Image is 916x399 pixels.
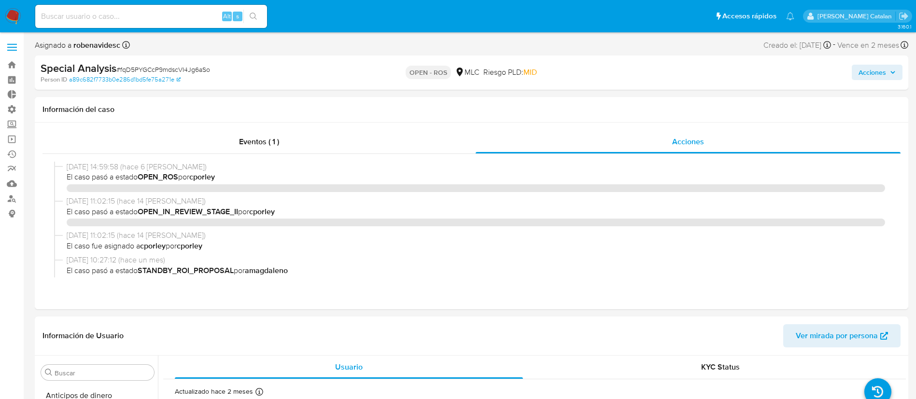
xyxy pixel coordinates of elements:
[783,324,901,347] button: Ver mirada por persona
[239,136,279,147] span: Eventos ( 1 )
[42,331,124,341] h1: Información de Usuario
[406,66,451,79] p: OPEN - ROS
[55,369,150,377] input: Buscar
[833,39,835,52] span: -
[223,12,231,21] span: Alt
[817,12,895,21] p: rociodaniela.benavidescatalan@mercadolibre.cl
[35,10,267,23] input: Buscar usuario o caso...
[41,75,67,84] b: Person ID
[175,387,253,396] p: Actualizado hace 2 meses
[335,361,363,372] span: Usuario
[71,40,120,51] b: robenavidesc
[796,324,878,347] span: Ver mirada por persona
[701,361,740,372] span: KYC Status
[852,65,902,80] button: Acciones
[722,11,776,21] span: Accesos rápidos
[837,40,899,51] span: Vence en 2 meses
[236,12,239,21] span: s
[45,369,53,376] button: Buscar
[523,67,537,78] span: MID
[455,67,479,78] div: MLC
[899,11,909,21] a: Salir
[243,10,263,23] button: search-icon
[672,136,704,147] span: Acciones
[483,67,537,78] span: Riesgo PLD:
[42,105,901,114] h1: Información del caso
[763,39,831,52] div: Creado el: [DATE]
[859,65,886,80] span: Acciones
[69,75,181,84] a: a89c682f7733b0e286d1bd5fe75a271e
[116,65,210,74] span: # fqD5PYGCcP9mdscVI4Jg6aSo
[41,60,116,76] b: Special Analysis
[35,40,120,51] span: Asignado a
[786,12,794,20] a: Notificaciones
